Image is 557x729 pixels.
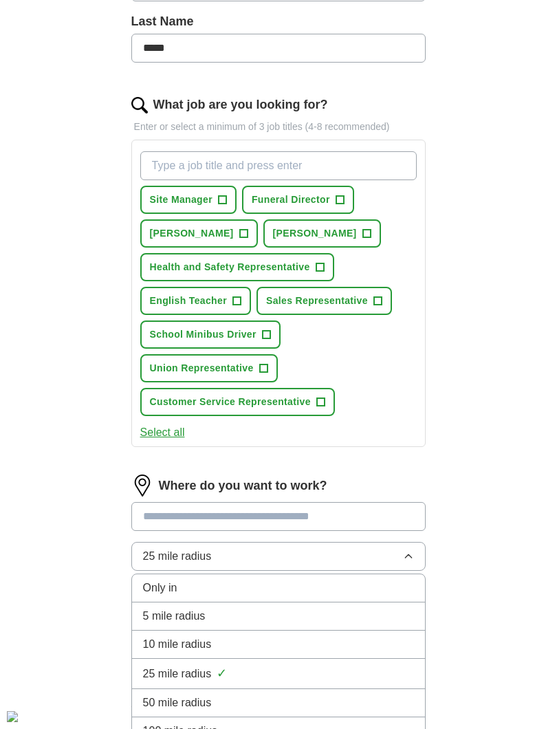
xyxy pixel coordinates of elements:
span: 5 mile radius [143,608,206,624]
button: Select all [140,424,185,441]
button: Customer Service Representative [140,388,335,416]
button: Union Representative [140,354,278,382]
img: Cookie%20settings [7,711,18,722]
button: 25 mile radius [131,542,426,571]
label: Last Name [131,12,426,31]
div: Cookie consent button [7,711,18,722]
button: Site Manager [140,186,237,214]
span: Union Representative [150,361,254,376]
button: [PERSON_NAME] [263,219,381,248]
img: search.png [131,97,148,113]
span: Funeral Director [252,193,330,207]
button: School Minibus Driver [140,320,281,349]
span: [PERSON_NAME] [150,226,234,241]
label: What job are you looking for? [153,96,328,114]
button: [PERSON_NAME] [140,219,258,248]
span: Sales Representative [266,294,368,308]
span: [PERSON_NAME] [273,226,357,241]
span: Customer Service Representative [150,395,311,409]
span: Health and Safety Representative [150,260,310,274]
label: Where do you want to work? [159,477,327,495]
span: Only in [143,580,177,596]
button: Sales Representative [256,287,392,315]
input: Type a job title and press enter [140,151,417,180]
span: 10 mile radius [143,636,212,653]
span: 25 mile radius [143,548,212,565]
span: 25 mile radius [143,666,212,682]
span: Site Manager [150,193,212,207]
button: English Teacher [140,287,251,315]
span: English Teacher [150,294,227,308]
span: ✓ [217,664,227,683]
span: 50 mile radius [143,695,212,711]
button: Health and Safety Representative [140,253,334,281]
img: location.png [131,475,153,497]
button: Funeral Director [242,186,354,214]
p: Enter or select a minimum of 3 job titles (4-8 recommended) [131,120,426,134]
span: School Minibus Driver [150,327,256,342]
